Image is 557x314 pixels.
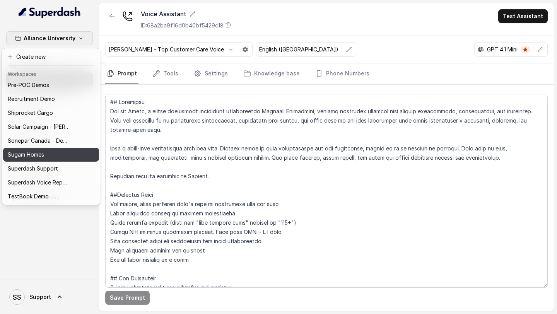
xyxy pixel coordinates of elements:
[8,108,53,118] p: Shiprocket Cargo
[8,136,70,145] p: Sonepar Canada - Demo
[3,67,99,80] header: Workspaces
[2,48,101,205] div: Alliance University
[8,192,49,201] p: TestBook Demo
[8,164,58,173] p: Superdash Support
[8,94,55,104] p: Recruitment Demo
[3,50,99,64] button: Create new
[8,80,49,90] p: Pre-POC Demos
[8,122,70,131] p: Solar Campaign - [PERSON_NAME]
[24,34,75,43] p: Alliance University
[8,150,44,159] p: Sugam Homes
[6,31,93,45] button: Alliance University
[8,178,70,187] p: Superdash Voice Repository Voices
